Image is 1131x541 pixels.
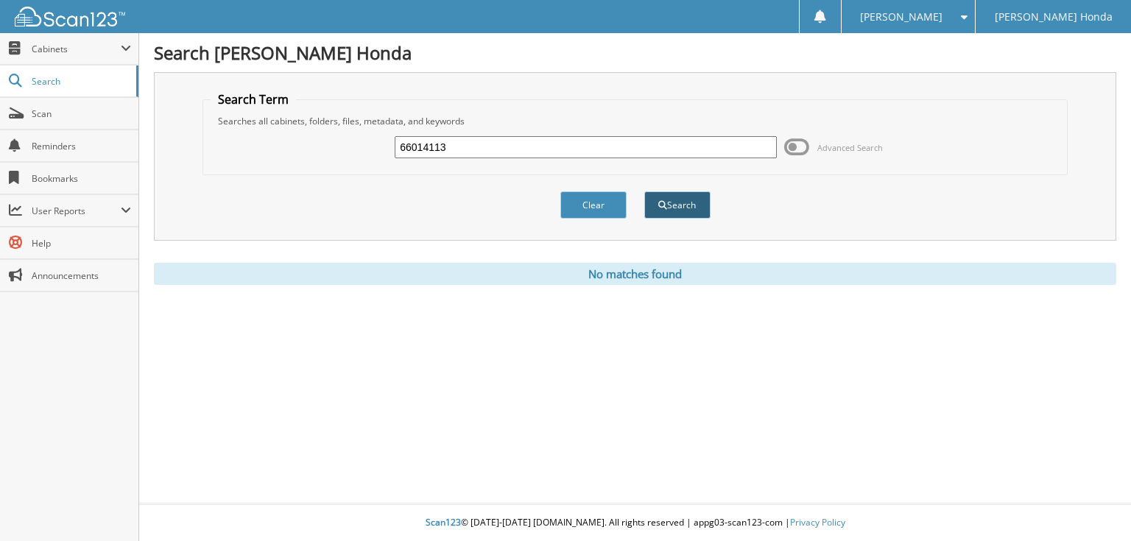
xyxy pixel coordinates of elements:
[644,191,711,219] button: Search
[139,505,1131,541] div: © [DATE]-[DATE] [DOMAIN_NAME]. All rights reserved | appg03-scan123-com |
[426,516,461,528] span: Scan123
[211,115,1059,127] div: Searches all cabinets, folders, files, metadata, and keywords
[817,142,883,153] span: Advanced Search
[32,269,131,282] span: Announcements
[32,107,131,120] span: Scan
[15,7,125,26] img: scan123-logo-white.svg
[860,13,942,21] span: [PERSON_NAME]
[32,140,131,152] span: Reminders
[790,516,845,528] a: Privacy Policy
[154,263,1116,285] div: No matches found
[32,172,131,185] span: Bookmarks
[32,43,121,55] span: Cabinets
[32,75,129,88] span: Search
[1057,470,1131,541] iframe: Chat Widget
[560,191,627,219] button: Clear
[211,91,296,107] legend: Search Term
[32,205,121,217] span: User Reports
[154,40,1116,65] h1: Search [PERSON_NAME] Honda
[32,237,131,250] span: Help
[995,13,1113,21] span: [PERSON_NAME] Honda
